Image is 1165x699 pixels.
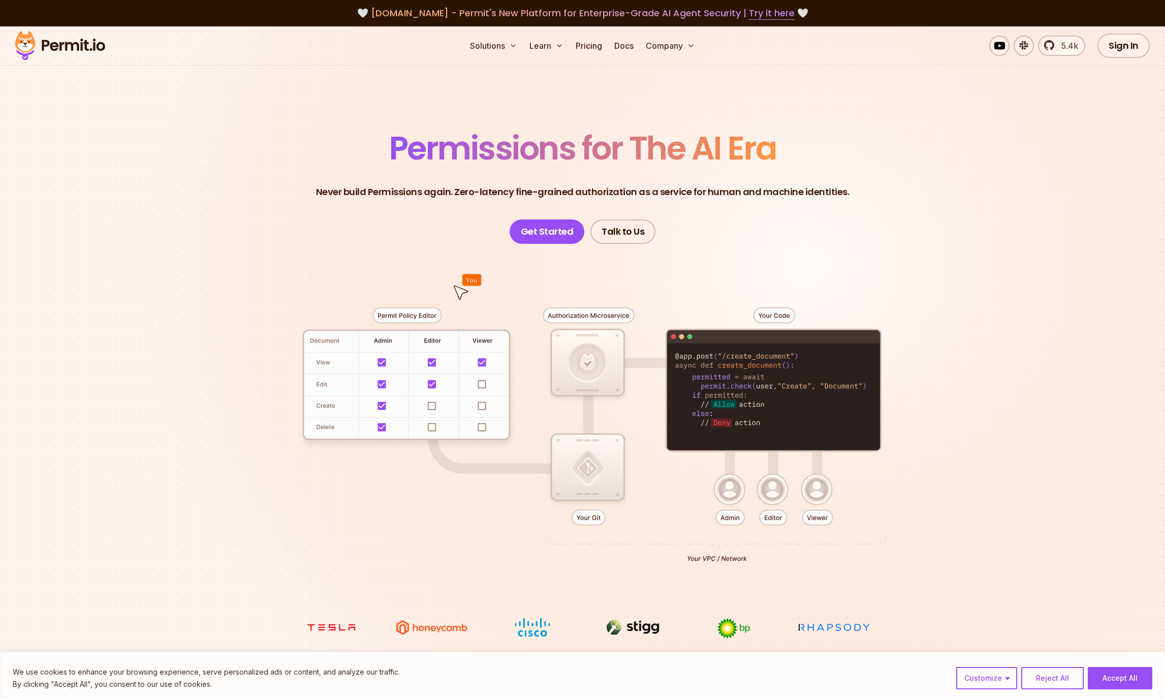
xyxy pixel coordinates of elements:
[642,36,699,56] button: Company
[466,36,521,56] button: Solutions
[24,6,1141,20] div: 🤍 🤍
[1097,34,1150,58] a: Sign In
[13,666,400,678] p: We use cookies to enhance your browsing experience, serve personalized ads or content, and analyz...
[316,185,849,199] p: Never build Permissions again. Zero-latency fine-grained authorization as a service for human and...
[494,618,571,637] img: Cisco
[10,28,110,63] img: Permit logo
[749,7,795,20] a: Try it here
[525,36,568,56] button: Learn
[956,667,1017,689] button: Customize
[293,618,369,637] img: tesla
[590,219,655,244] a: Talk to Us
[510,219,585,244] a: Get Started
[1038,36,1085,56] a: 5.4k
[394,618,470,637] img: Honeycomb
[572,36,606,56] a: Pricing
[796,618,872,637] img: Rhapsody Health
[1055,40,1078,52] span: 5.4k
[13,678,400,690] p: By clicking "Accept All", you consent to our use of cookies.
[1021,667,1084,689] button: Reject All
[371,7,795,19] span: [DOMAIN_NAME] - Permit's New Platform for Enterprise-Grade AI Agent Security |
[610,36,638,56] a: Docs
[595,618,671,637] img: Stigg
[696,618,772,639] img: bp
[389,125,776,171] span: Permissions for The AI Era
[1088,667,1152,689] button: Accept All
